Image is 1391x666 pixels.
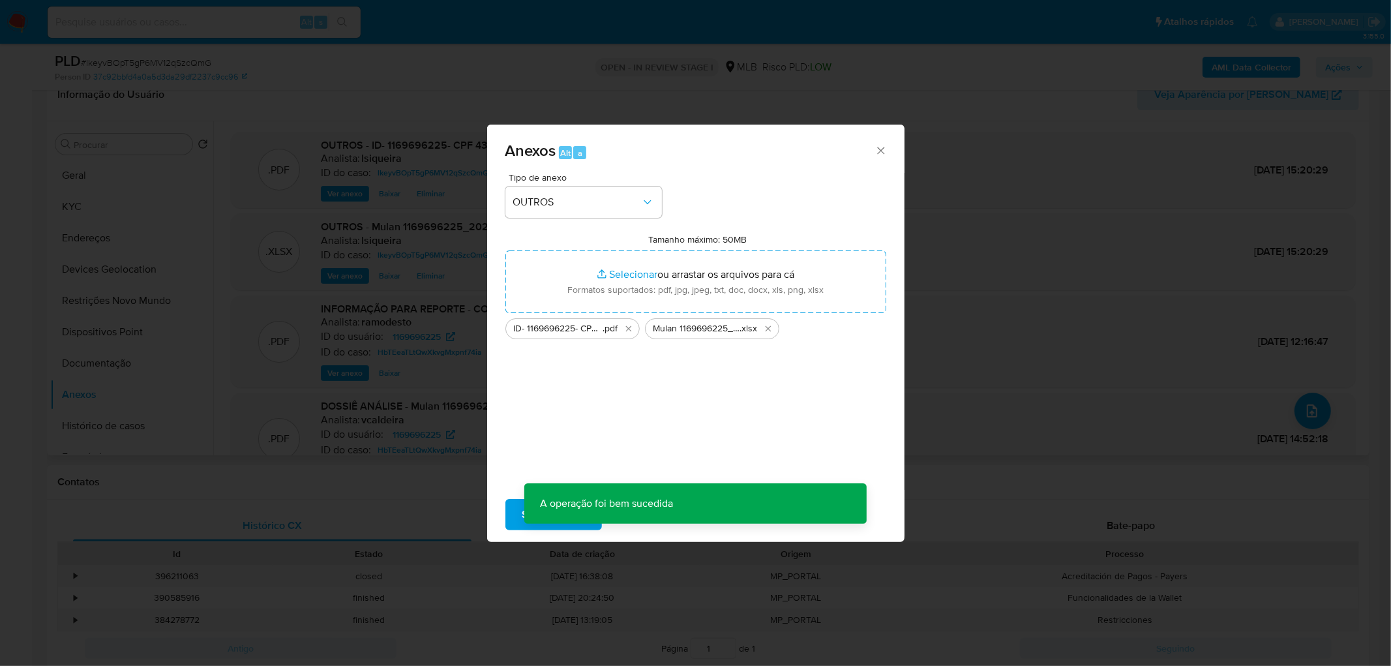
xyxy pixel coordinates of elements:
button: Fechar [875,144,886,156]
button: Excluir ID- 1169696225- CPF 43606936800 - MATEUS HENRIQUE MAGRI GOMES.pdf [621,321,636,337]
span: Tipo de anexo [509,173,665,182]
span: OUTROS [513,196,641,209]
span: ID- 1169696225- CPF 43606936800 - [PERSON_NAME] [514,322,603,335]
span: Cancelar [624,500,666,529]
span: .xlsx [740,322,758,335]
label: Tamanho máximo: 50MB [648,234,747,245]
span: Subir arquivo [522,500,585,529]
p: A operação foi bem sucedida [524,483,689,524]
button: Excluir Mulan 1169696225_2025_08_22_11_19_16.xlsx [760,321,776,337]
ul: Arquivos selecionados [505,313,886,339]
span: Alt [560,147,571,159]
button: Subir arquivo [505,499,602,530]
span: Anexos [505,139,556,162]
button: OUTROS [505,187,662,218]
span: .pdf [603,322,618,335]
span: Mulan 1169696225_2025_08_22_11_19_16 [653,322,740,335]
span: a [578,147,582,159]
